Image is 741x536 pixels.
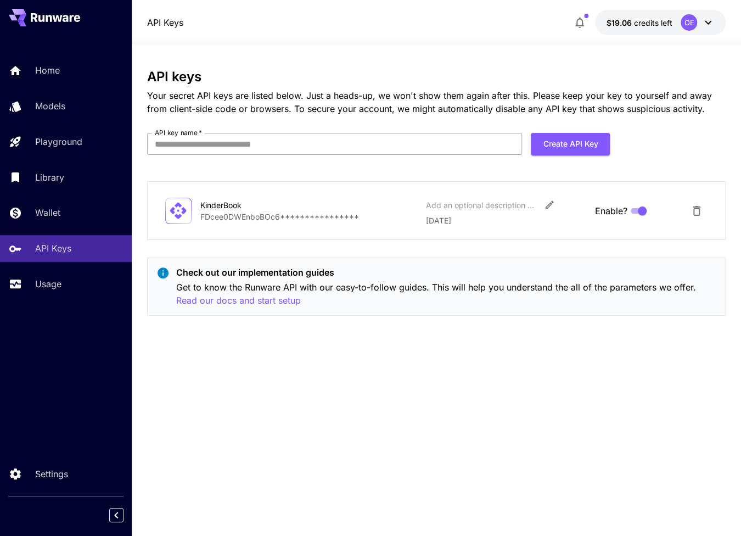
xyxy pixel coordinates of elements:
label: API key name [155,128,202,137]
p: [DATE] [426,215,586,226]
button: $19.05983OE [595,10,726,35]
span: $19.06 [606,18,633,27]
nav: breadcrumb [147,16,183,29]
div: KinderBook [200,199,310,211]
p: Check out our implementation guides [176,266,717,279]
p: Models [35,99,65,113]
p: Your secret API keys are listed below. Just a heads-up, we won't show them again after this. Plea... [147,89,726,115]
p: Home [35,64,60,77]
div: Collapse sidebar [117,505,132,525]
button: Delete API Key [686,200,708,222]
p: Wallet [35,206,60,219]
span: credits left [633,18,672,27]
button: Edit [540,195,559,215]
span: Enable? [594,204,627,217]
a: API Keys [147,16,183,29]
div: OE [681,14,697,31]
p: Usage [35,277,61,291]
button: Read our docs and start setup [176,294,301,308]
p: Playground [35,135,82,148]
button: Create API Key [531,133,610,155]
p: Get to know the Runware API with our easy-to-follow guides. This will help you understand the all... [176,281,717,308]
p: Settings [35,467,68,481]
p: Library [35,171,64,184]
button: Collapse sidebar [109,508,123,522]
div: Add an optional description or comment [426,199,536,211]
p: API Keys [35,242,71,255]
h3: API keys [147,69,726,85]
div: $19.05983 [606,17,672,29]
